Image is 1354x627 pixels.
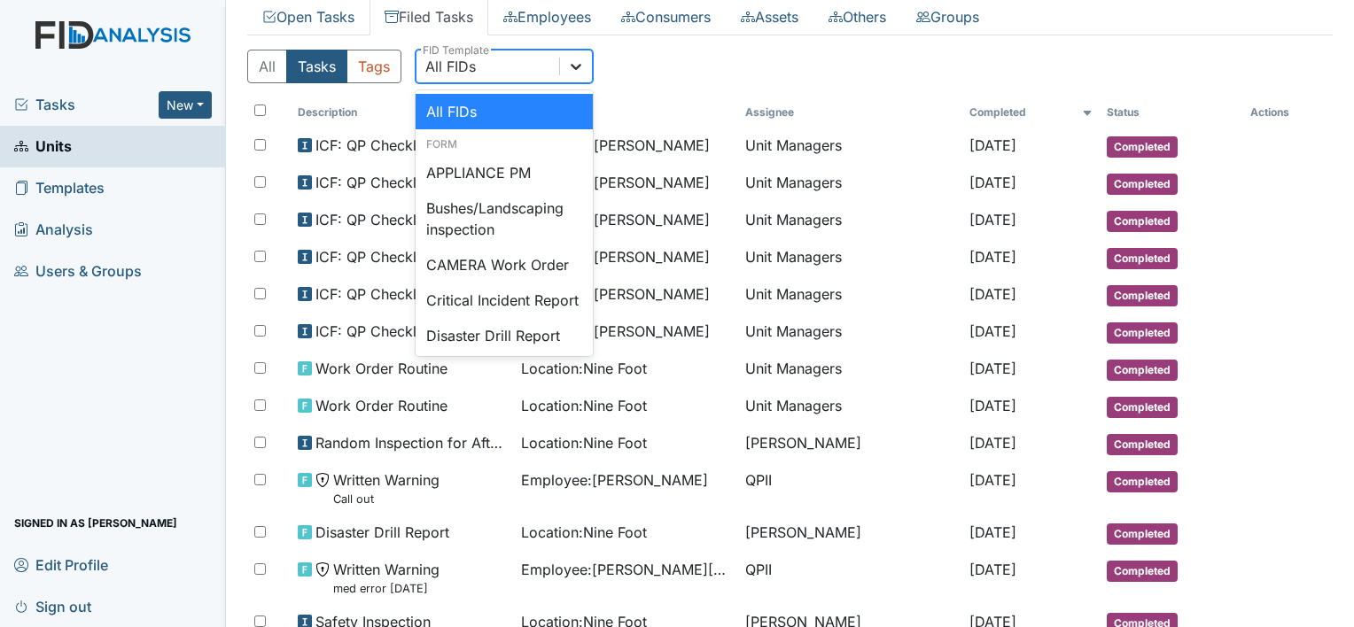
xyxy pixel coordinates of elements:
[1243,97,1332,128] th: Actions
[1107,561,1178,582] span: Completed
[738,97,962,128] th: Assignee
[738,313,962,351] td: Unit Managers
[738,462,962,515] td: QPII
[315,246,432,267] span: ICF: QP Checklist
[159,91,212,119] button: New
[738,351,962,388] td: Unit Managers
[738,552,962,604] td: QPII
[521,321,710,342] span: Consumer : [PERSON_NAME]
[14,133,72,160] span: Units
[14,174,105,202] span: Templates
[291,97,515,128] th: Toggle SortBy
[969,136,1016,154] span: [DATE]
[969,248,1016,266] span: [DATE]
[521,358,647,379] span: Location : Nine Foot
[1107,211,1178,232] span: Completed
[738,425,962,462] td: [PERSON_NAME]
[738,515,962,552] td: [PERSON_NAME]
[1107,174,1178,195] span: Completed
[416,283,593,318] div: Critical Incident Report
[521,395,647,416] span: Location : Nine Foot
[416,318,593,353] div: Disaster Drill Report
[1107,360,1178,381] span: Completed
[333,559,440,597] span: Written Warning med error 8.25.25
[521,522,647,543] span: Location : Nine Foot
[416,155,593,190] div: APPLIANCE PM
[1107,397,1178,418] span: Completed
[315,283,432,305] span: ICF: QP Checklist
[315,321,432,342] span: ICF: QP Checklist
[738,276,962,313] td: Unit Managers
[315,209,432,230] span: ICF: QP Checklist
[521,469,708,491] span: Employee : [PERSON_NAME]
[416,136,593,152] div: Form
[969,360,1016,377] span: [DATE]
[333,469,440,507] span: Written Warning Call out
[969,285,1016,303] span: [DATE]
[969,434,1016,452] span: [DATE]
[315,135,432,156] span: ICF: QP Checklist
[14,94,159,115] a: Tasks
[425,56,476,77] div: All FIDs
[247,50,287,83] button: All
[514,97,738,128] th: Toggle SortBy
[969,561,1016,578] span: [DATE]
[969,397,1016,414] span: [DATE]
[333,491,440,507] small: Call out
[14,592,91,620] span: Sign out
[315,395,447,416] span: Work Order Routine
[521,135,710,156] span: Consumer : [PERSON_NAME]
[286,50,347,83] button: Tasks
[1107,248,1178,269] span: Completed
[1107,434,1178,455] span: Completed
[521,432,647,453] span: Location : Nine Foot
[315,432,508,453] span: Random Inspection for Afternoon
[315,522,449,543] span: Disaster Drill Report
[315,172,432,193] span: ICF: QP Checklist
[521,209,710,230] span: Consumer : [PERSON_NAME]
[14,216,93,244] span: Analysis
[969,322,1016,340] span: [DATE]
[521,246,710,267] span: Consumer : [PERSON_NAME]
[738,165,962,202] td: Unit Managers
[969,523,1016,541] span: [DATE]
[416,190,593,247] div: Bushes/Landscaping inspection
[346,50,401,83] button: Tags
[969,174,1016,191] span: [DATE]
[333,580,440,597] small: med error [DATE]
[14,551,108,578] span: Edit Profile
[1107,285,1178,306] span: Completed
[14,258,142,285] span: Users & Groups
[1107,136,1178,158] span: Completed
[521,172,710,193] span: Consumer : [PERSON_NAME]
[962,97,1100,128] th: Toggle SortBy
[738,202,962,239] td: Unit Managers
[416,94,593,129] div: All FIDs
[1107,322,1178,344] span: Completed
[521,559,731,580] span: Employee : [PERSON_NAME][GEOGRAPHIC_DATA]
[247,50,401,83] div: Type filter
[1100,97,1243,128] th: Toggle SortBy
[416,353,593,410] div: EMERGENCY Work Order
[1107,523,1178,545] span: Completed
[416,247,593,283] div: CAMERA Work Order
[738,388,962,425] td: Unit Managers
[14,509,177,537] span: Signed in as [PERSON_NAME]
[315,358,447,379] span: Work Order Routine
[1107,471,1178,492] span: Completed
[254,104,266,116] input: Toggle All Rows Selected
[969,471,1016,489] span: [DATE]
[738,128,962,165] td: Unit Managers
[738,239,962,276] td: Unit Managers
[969,211,1016,228] span: [DATE]
[521,283,710,305] span: Consumer : [PERSON_NAME]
